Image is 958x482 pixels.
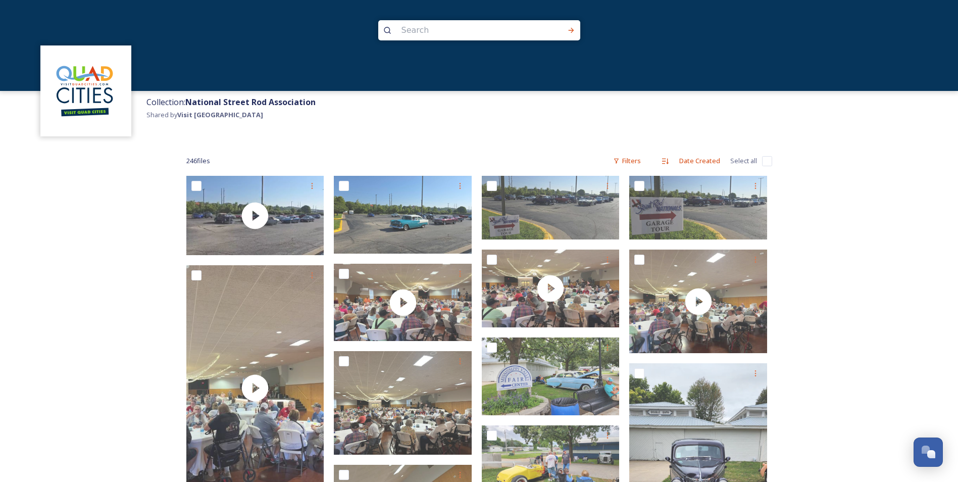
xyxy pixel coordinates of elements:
img: 518252655_1462518415093996_7932942475058410256_n.jpg [334,176,472,254]
button: Open Chat [914,438,943,467]
div: Date Created [674,151,725,171]
img: 528205422_2168574853627909_577875151511942056_n.jpg [482,176,620,239]
strong: National Street Rod Association [185,97,316,108]
img: thumbnail [186,176,324,255]
span: Select all [730,156,757,166]
strong: Visit [GEOGRAPHIC_DATA] [177,110,263,119]
img: QCCVB_VISIT_vert_logo_4c_tagline_122019.svg [45,51,126,131]
span: Collection: [146,97,316,108]
img: 951A8AB3-D7DD-4A29-8089-BD02E53CE906.jpeg [334,351,472,455]
img: 528227144_769629719301584_2230178939541640312_n.jpg [629,176,767,239]
img: ext_1724085341.397068_nbrus@visitquadcities.com-455813256_10228874190013651_6736324356758301917_n... [482,338,620,415]
div: Filters [608,151,646,171]
img: thumbnail [629,250,767,353]
span: 246 file s [186,156,210,166]
img: thumbnail [482,250,620,327]
img: thumbnail [334,264,472,342]
input: Search [396,19,535,41]
span: Shared by [146,110,263,119]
